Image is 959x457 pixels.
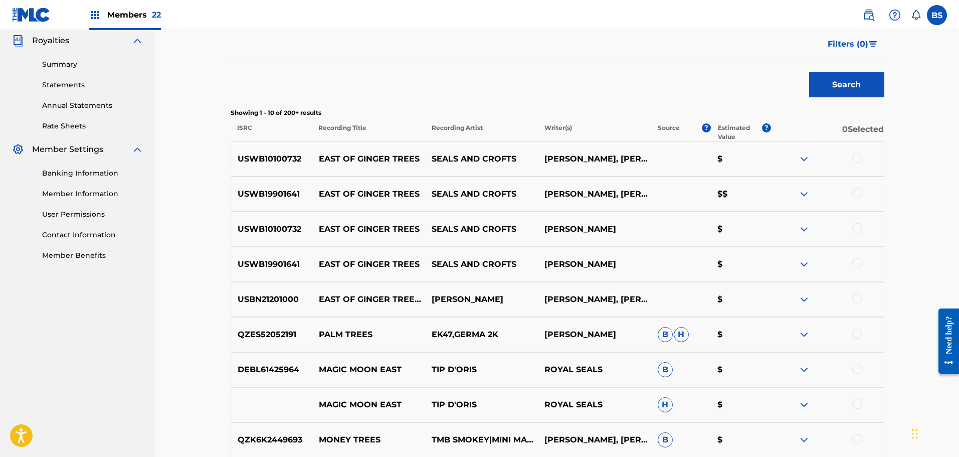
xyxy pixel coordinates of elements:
[798,434,810,446] img: expand
[538,223,651,235] p: [PERSON_NAME]
[12,35,24,47] img: Royalties
[658,123,680,141] p: Source
[312,364,425,376] p: MAGIC MOON EAST
[798,329,810,341] img: expand
[538,258,651,270] p: [PERSON_NAME]
[658,362,673,377] span: B
[425,223,538,235] p: SEALS AND CROFTS
[425,188,538,200] p: SEALS AND CROFTS
[711,399,771,411] p: $
[885,5,905,25] div: Help
[711,258,771,270] p: $
[312,329,425,341] p: PALM TREES
[658,327,673,342] span: B
[711,293,771,306] p: $
[231,108,884,117] p: Showing 1 - 10 of 200+ results
[538,364,651,376] p: ROYAL SEALS
[231,223,312,235] p: USWB10100732
[231,153,312,165] p: USWB10100732
[538,123,651,141] p: Writer(s)
[538,399,651,411] p: ROYAL SEALS
[152,10,161,20] span: 22
[312,434,425,446] p: MONEY TREES
[42,59,143,70] a: Summary
[231,123,312,141] p: ISRC
[658,397,673,412] span: H
[538,293,651,306] p: [PERSON_NAME], [PERSON_NAME]
[798,293,810,306] img: expand
[869,41,877,47] img: filter
[889,9,901,21] img: help
[231,434,312,446] p: QZK6K2449693
[762,123,771,132] span: ?
[711,364,771,376] p: $
[42,100,143,111] a: Annual Statements
[711,434,771,446] p: $
[231,329,312,341] p: QZES52052191
[231,188,312,200] p: USWB19901641
[425,399,538,411] p: TIP D'ORIS
[771,123,884,141] p: 0 Selected
[42,250,143,261] a: Member Benefits
[12,143,24,156] img: Member Settings
[538,329,651,341] p: [PERSON_NAME]
[912,419,918,449] div: Drag
[32,143,103,156] span: Member Settings
[42,189,143,199] a: Member Information
[711,223,771,235] p: $
[231,258,312,270] p: USWB19901641
[718,123,762,141] p: Estimated Value
[798,153,810,165] img: expand
[798,188,810,200] img: expand
[312,293,425,306] p: EAST OF GINGER TREES (LIVE FROM MONTREUX JAZZ FESTIVAL, [GEOGRAPHIC_DATA] / 1973)
[798,258,810,270] img: expand
[658,432,673,447] span: B
[711,329,771,341] p: $
[425,329,538,341] p: EK47,GERMA 2K
[711,188,771,200] p: $$
[89,9,101,21] img: Top Rightsholders
[538,434,651,446] p: [PERSON_NAME], [PERSON_NAME], [PERSON_NAME]
[798,223,810,235] img: expand
[711,153,771,165] p: $
[931,300,959,381] iframe: Resource Center
[425,153,538,165] p: SEALS AND CROFTS
[131,143,143,156] img: expand
[131,35,143,47] img: expand
[863,9,875,21] img: search
[911,10,921,20] div: Notifications
[312,399,425,411] p: MAGIC MOON EAST
[425,434,538,446] p: TMB SMOKEY|MINI MANSION|ROCKSTAR [PERSON_NAME]|[PERSON_NAME]
[425,364,538,376] p: TIP D'ORIS
[312,153,425,165] p: EAST OF GINGER TREES
[822,32,884,57] button: Filters (0)
[927,5,947,25] div: User Menu
[12,8,51,22] img: MLC Logo
[538,188,651,200] p: [PERSON_NAME], [PERSON_NAME]
[425,123,538,141] p: Recording Artist
[312,223,425,235] p: EAST OF GINGER TREES
[809,72,884,97] button: Search
[42,230,143,240] a: Contact Information
[909,409,959,457] iframe: Chat Widget
[425,258,538,270] p: SEALS AND CROFTS
[312,258,425,270] p: EAST OF GINGER TREES
[538,153,651,165] p: [PERSON_NAME], [PERSON_NAME]
[312,188,425,200] p: EAST OF GINGER TREES
[42,209,143,220] a: User Permissions
[231,364,312,376] p: DEBL61425964
[859,5,879,25] a: Public Search
[702,123,711,132] span: ?
[42,80,143,90] a: Statements
[425,293,538,306] p: [PERSON_NAME]
[42,121,143,131] a: Rate Sheets
[42,168,143,179] a: Banking Information
[107,9,161,21] span: Members
[231,293,312,306] p: USBN21201000
[32,35,69,47] span: Royalties
[674,327,689,342] span: H
[312,123,425,141] p: Recording Title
